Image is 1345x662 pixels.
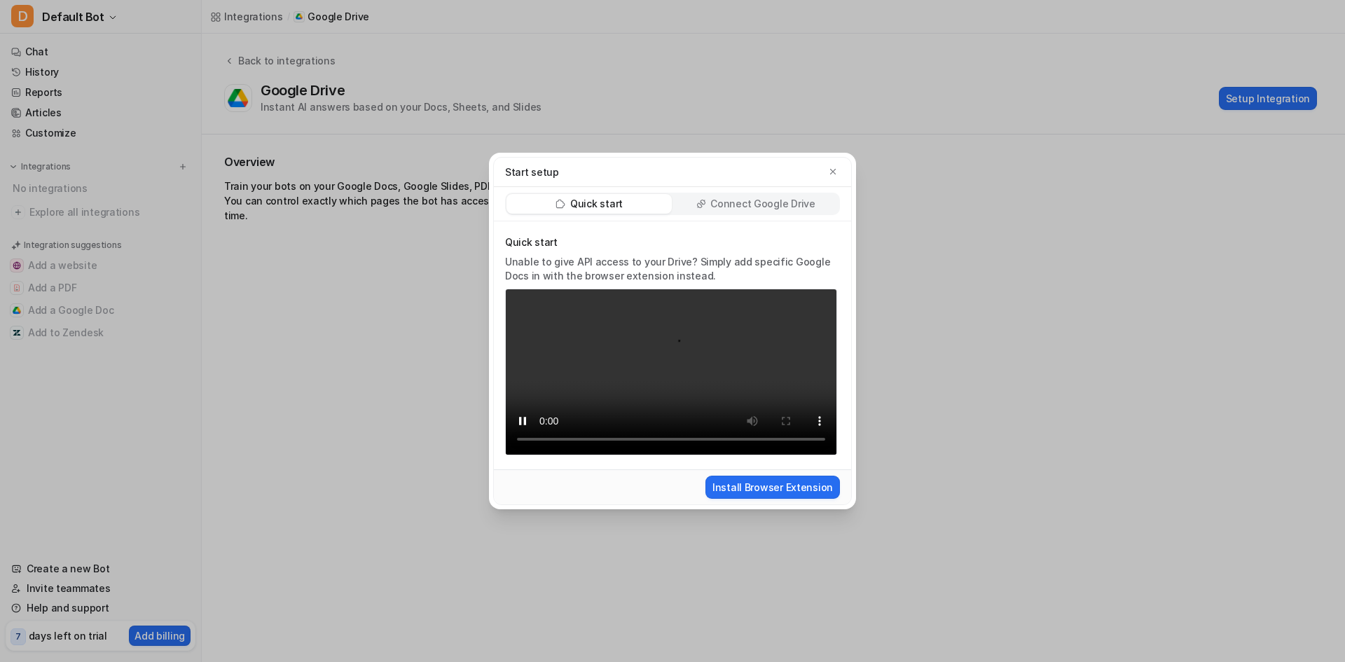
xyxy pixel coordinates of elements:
[570,197,623,211] p: Quick start
[710,197,815,211] p: Connect Google Drive
[505,235,837,249] p: Quick start
[705,476,840,499] button: Install Browser Extension
[505,289,837,455] video: Your browser does not support the video tag.
[505,255,837,283] p: Unable to give API access to your Drive? Simply add specific Google Docs in with the browser exte...
[505,165,559,179] p: Start setup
